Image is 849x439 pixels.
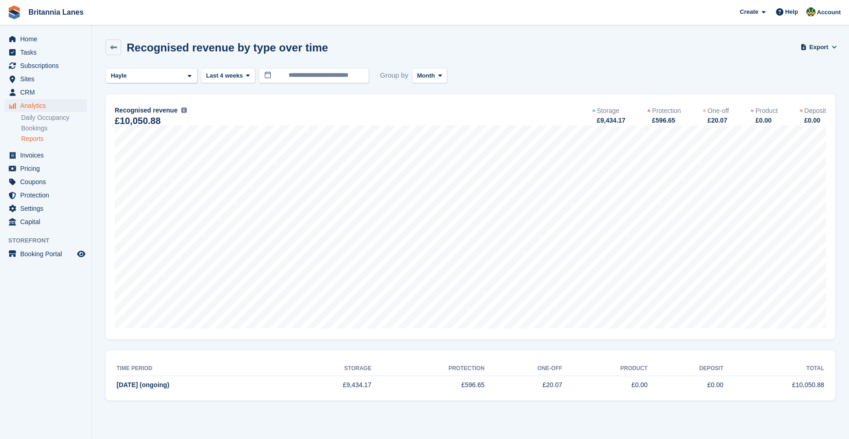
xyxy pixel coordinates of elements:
span: Month [417,71,435,80]
div: £0.00 [804,116,826,125]
a: Britannia Lanes [25,5,87,20]
td: £20.07 [485,376,562,395]
span: Storefront [8,236,91,245]
span: Account [817,8,841,17]
button: Export [802,39,835,55]
span: Protection [20,189,75,202]
span: Last 4 weeks [206,71,243,80]
div: Hayle [109,71,130,80]
div: One-off [708,106,729,116]
span: CRM [20,86,75,99]
img: stora-icon-8386f47178a22dfd0bd8f6a31ec36ba5ce8667c1dd55bd0f319d3a0aa187defe.svg [7,6,21,19]
th: Total [723,361,824,376]
div: £10,050.88 [115,117,161,125]
span: Create [740,7,758,17]
a: menu [5,46,87,59]
td: £10,050.88 [723,376,824,395]
th: Storage [282,361,371,376]
span: Home [20,33,75,45]
a: menu [5,86,87,99]
span: Settings [20,202,75,215]
span: Coupons [20,175,75,188]
th: Product [562,361,648,376]
a: menu [5,162,87,175]
span: Booking Portal [20,248,75,260]
a: Bookings [21,124,87,133]
a: Daily Occupancy [21,113,87,122]
span: Pricing [20,162,75,175]
div: Storage [597,106,620,116]
a: menu [5,248,87,260]
div: Protection [652,106,681,116]
td: £596.65 [371,376,485,395]
div: £596.65 [651,116,681,125]
a: menu [5,202,87,215]
span: [DATE] (ongoing) [117,381,169,388]
a: Reports [21,135,87,143]
span: Sites [20,73,75,85]
img: icon-info-grey-7440780725fd019a000dd9b08b2336e03edf1995a4989e88bcd33f0948082b44.svg [181,107,187,113]
span: Export [810,43,828,52]
h2: Recognised revenue by type over time [127,41,328,54]
td: £0.00 [562,376,648,395]
td: £0.00 [648,376,723,395]
a: Preview store [76,248,87,259]
th: protection [371,361,485,376]
img: Sarah Lane [806,7,815,17]
div: £9,434.17 [596,116,626,125]
a: menu [5,59,87,72]
button: Last 4 weeks [201,68,255,83]
div: £20.07 [707,116,729,125]
a: menu [5,189,87,202]
a: menu [5,99,87,112]
div: Product [755,106,777,116]
div: £0.00 [754,116,777,125]
th: Deposit [648,361,723,376]
th: One-off [485,361,562,376]
a: menu [5,175,87,188]
th: Time period [117,361,282,376]
span: Subscriptions [20,59,75,72]
span: Invoices [20,149,75,162]
div: Deposit [804,106,826,116]
span: Capital [20,215,75,228]
span: Analytics [20,99,75,112]
span: Help [785,7,798,17]
span: Group by [380,68,408,83]
a: menu [5,149,87,162]
td: £9,434.17 [282,376,371,395]
button: Month [412,68,447,83]
span: Tasks [20,46,75,59]
a: menu [5,215,87,228]
a: menu [5,73,87,85]
a: menu [5,33,87,45]
span: Recognised revenue [115,106,178,115]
